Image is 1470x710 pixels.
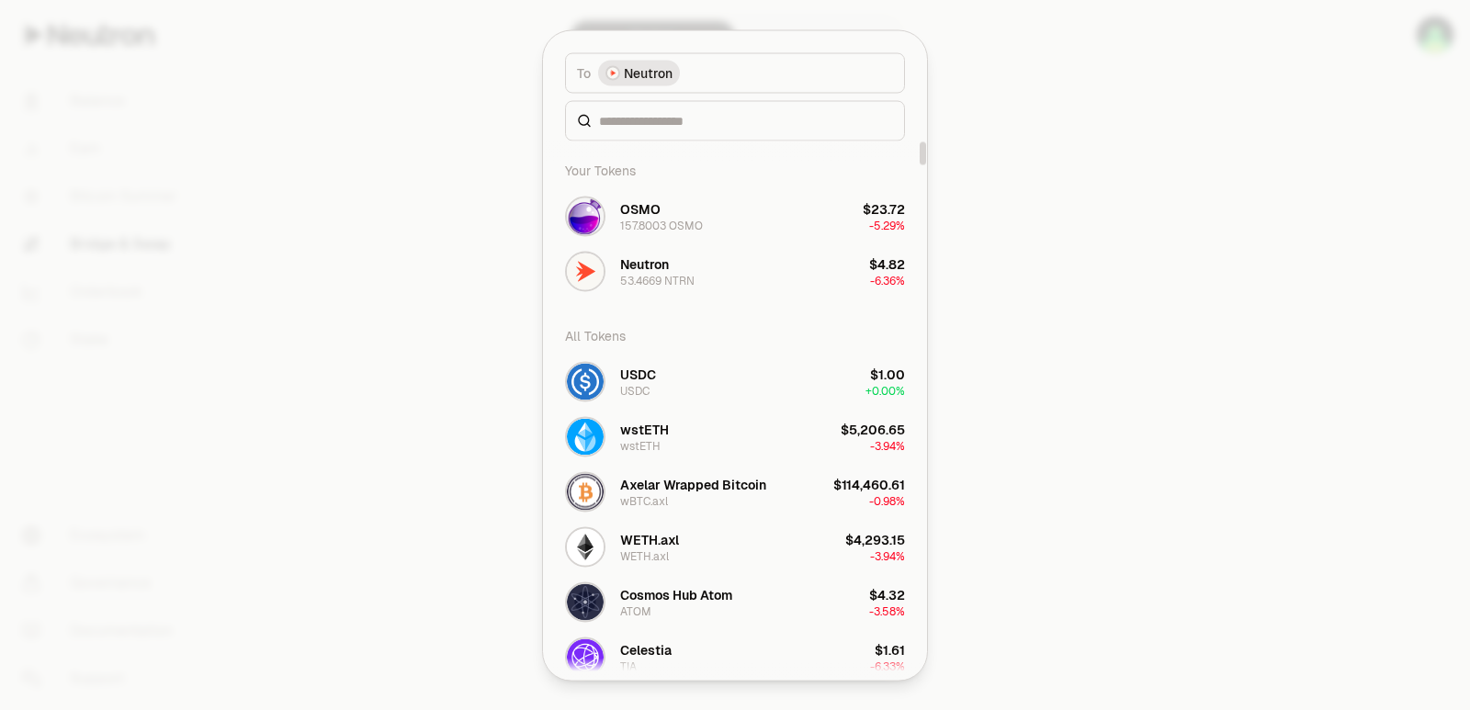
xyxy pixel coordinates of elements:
img: wBTC.axl Logo [567,473,604,510]
button: wstETH LogowstETHwstETH$5,206.65-3.94% [554,409,916,464]
div: Cosmos Hub Atom [620,585,732,603]
div: wstETH [620,438,661,453]
span: To [577,63,591,82]
div: wBTC.axl [620,493,668,508]
img: wstETH Logo [567,418,604,455]
img: USDC Logo [567,363,604,400]
img: WETH.axl Logo [567,528,604,565]
button: OSMO LogoOSMO157.8003 OSMO$23.72-5.29% [554,188,916,243]
span: -0.98% [869,493,905,508]
div: Neutron [620,254,669,273]
button: USDC LogoUSDCUSDC$1.00+0.00% [554,354,916,409]
div: $1.61 [875,640,905,659]
button: TIA LogoCelestiaTIA$1.61-6.33% [554,629,916,684]
span: -3.58% [869,603,905,618]
img: NTRN Logo [567,253,604,289]
div: $4.82 [869,254,905,273]
span: + 0.00% [865,383,905,398]
div: USDC [620,365,656,383]
div: TIA [620,659,637,673]
div: All Tokens [554,317,916,354]
div: ATOM [620,603,651,618]
div: 53.4669 NTRN [620,273,695,287]
button: NTRN LogoNeutron53.4669 NTRN$4.82-6.36% [554,243,916,299]
div: $1.00 [870,365,905,383]
img: TIA Logo [567,638,604,675]
div: 157.8003 OSMO [620,218,703,232]
div: $114,460.61 [833,475,905,493]
button: WETH.axl LogoWETH.axlWETH.axl$4,293.15-3.94% [554,519,916,574]
div: $4.32 [869,585,905,603]
div: $5,206.65 [841,420,905,438]
span: -3.94% [870,438,905,453]
button: wBTC.axl LogoAxelar Wrapped BitcoinwBTC.axl$114,460.61-0.98% [554,464,916,519]
div: Your Tokens [554,152,916,188]
div: OSMO [620,199,661,218]
div: WETH.axl [620,530,679,548]
div: $4,293.15 [845,530,905,548]
button: ToNeutron LogoNeutron [565,52,905,93]
div: Axelar Wrapped Bitcoin [620,475,766,493]
span: -6.33% [870,659,905,673]
div: USDC [620,383,650,398]
span: -6.36% [870,273,905,287]
div: WETH.axl [620,548,669,563]
img: OSMO Logo [567,197,604,234]
img: ATOM Logo [567,583,604,620]
button: ATOM LogoCosmos Hub AtomATOM$4.32-3.58% [554,574,916,629]
span: -5.29% [869,218,905,232]
div: $23.72 [863,199,905,218]
div: Celestia [620,640,672,659]
span: -3.94% [870,548,905,563]
span: Neutron [624,63,673,82]
img: Neutron Logo [607,67,618,78]
div: wstETH [620,420,669,438]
